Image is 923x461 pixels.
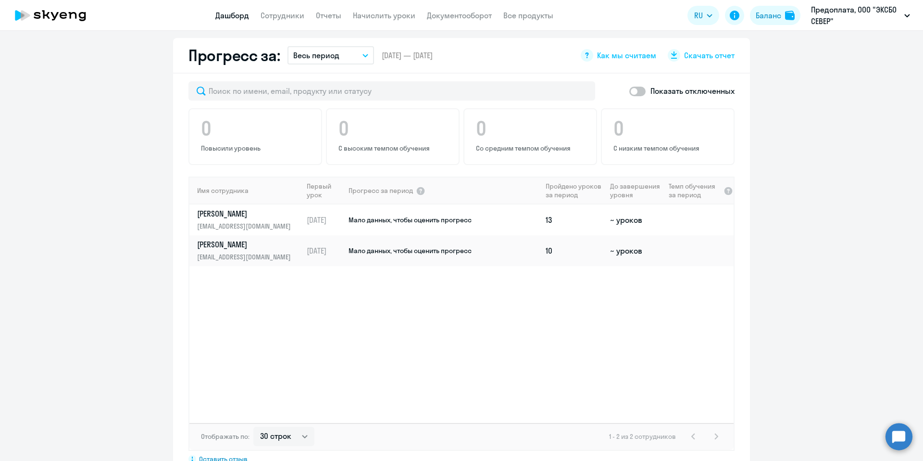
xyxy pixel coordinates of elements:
a: Все продукты [503,11,553,20]
p: [EMAIL_ADDRESS][DOMAIN_NAME] [197,252,296,262]
th: До завершения уровня [606,177,664,205]
th: Пройдено уроков за период [542,177,606,205]
th: Имя сотрудника [189,177,303,205]
td: ~ уроков [606,235,664,266]
input: Поиск по имени, email, продукту или статусу [188,81,595,101]
a: Начислить уроки [353,11,415,20]
span: Отображать по: [201,432,249,441]
span: Мало данных, чтобы оценить прогресс [349,216,472,224]
a: Документооборот [427,11,492,20]
a: [PERSON_NAME][EMAIL_ADDRESS][DOMAIN_NAME] [197,208,302,231]
p: [PERSON_NAME] [197,239,296,250]
td: ~ уроков [606,205,664,235]
span: 1 - 2 из 2 сотрудников [609,432,676,441]
button: Предоплата, ООО "ЭКСБО СЕВЕР" [806,4,915,27]
a: Дашборд [215,11,249,20]
th: Первый урок [303,177,348,205]
td: 13 [542,205,606,235]
span: Прогресс за период [349,186,413,195]
button: Балансbalance [750,6,800,25]
td: [DATE] [303,205,348,235]
span: Скачать отчет [684,50,735,61]
p: Предоплата, ООО "ЭКСБО СЕВЕР" [811,4,900,27]
span: [DATE] — [DATE] [382,50,433,61]
a: Сотрудники [261,11,304,20]
p: [EMAIL_ADDRESS][DOMAIN_NAME] [197,221,296,231]
div: Баланс [756,10,781,21]
span: Темп обучения за период [669,182,721,199]
p: Весь период [293,50,339,61]
span: Как мы считаем [597,50,656,61]
img: balance [785,11,795,20]
td: 10 [542,235,606,266]
button: RU [687,6,719,25]
a: [PERSON_NAME][EMAIL_ADDRESS][DOMAIN_NAME] [197,239,302,262]
h2: Прогресс за: [188,46,280,65]
span: RU [694,10,703,21]
span: Мало данных, чтобы оценить прогресс [349,246,472,255]
button: Весь период [287,46,374,64]
p: [PERSON_NAME] [197,208,296,219]
p: Показать отключенных [650,85,735,97]
td: [DATE] [303,235,348,266]
a: Отчеты [316,11,341,20]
